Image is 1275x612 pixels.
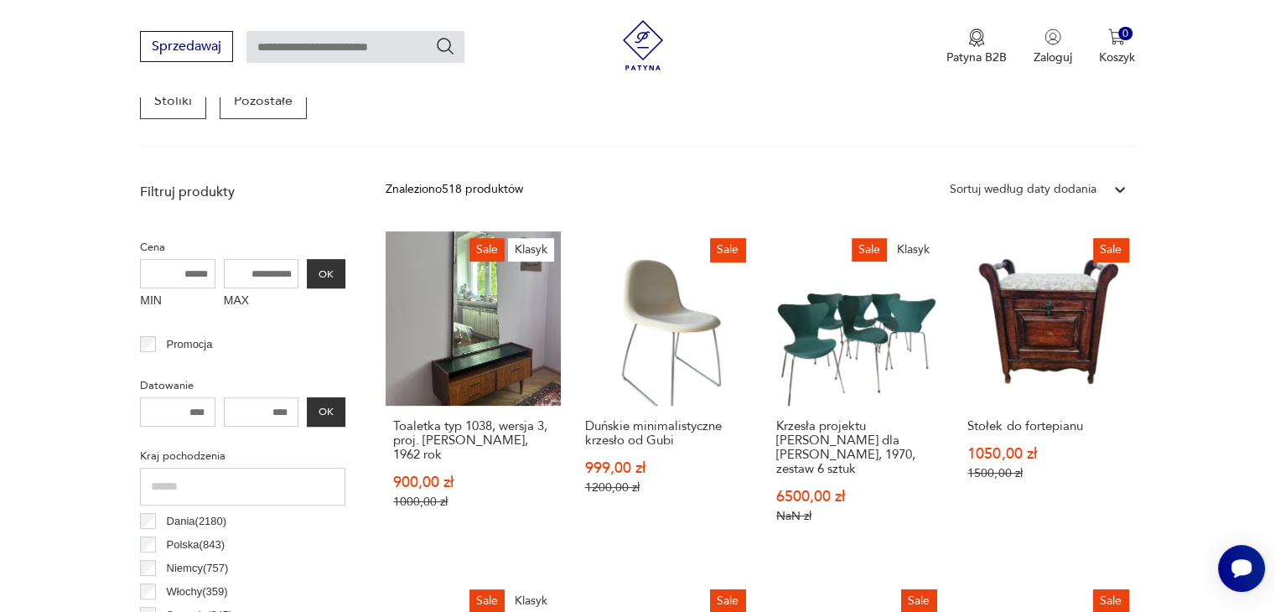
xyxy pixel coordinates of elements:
[968,29,985,47] img: Ikona medalu
[220,82,307,119] a: Pozostałe
[307,397,345,427] button: OK
[946,29,1007,65] a: Ikona medaluPatyna B2B
[946,29,1007,65] button: Patyna B2B
[167,583,228,601] p: Włochy ( 359 )
[776,490,936,504] p: 6500,00 zł
[585,461,744,475] p: 999,00 zł
[769,231,943,556] a: SaleKlasykKrzesła projektu Arne Jacobsena dla Fritz Hansen, 1970, zestaw 6 sztukKrzesła projektu ...
[585,419,744,448] h3: Duńskie minimalistyczne krzesło od Gubi
[167,512,227,531] p: Dania ( 2180 )
[578,231,752,556] a: SaleDuńskie minimalistyczne krzesło od GubiDuńskie minimalistyczne krzesło od Gubi999,00 zł1200,0...
[393,419,552,462] h3: Toaletka typ 1038, wersja 3, proj. [PERSON_NAME], 1962 rok
[140,82,206,119] a: Stoliki
[435,36,455,56] button: Szukaj
[946,49,1007,65] p: Patyna B2B
[307,259,345,288] button: OK
[967,419,1127,433] h3: Stołek do fortepianu
[393,475,552,490] p: 900,00 zł
[386,231,560,556] a: SaleKlasykToaletka typ 1038, wersja 3, proj. Marian Grabiński, 1962 rokToaletka typ 1038, wersja ...
[1099,49,1135,65] p: Koszyk
[776,419,936,476] h3: Krzesła projektu [PERSON_NAME] dla [PERSON_NAME], 1970, zestaw 6 sztuk
[140,31,233,62] button: Sprzedawaj
[967,466,1127,480] p: 1500,00 zł
[776,509,936,523] p: NaN zł
[950,180,1096,199] div: Sortuj według daty dodania
[386,180,523,199] div: Znaleziono 518 produktów
[1099,29,1135,65] button: 0Koszyk
[1034,29,1072,65] button: Zaloguj
[140,288,215,315] label: MIN
[393,495,552,509] p: 1000,00 zł
[1118,27,1132,41] div: 0
[140,42,233,54] a: Sprzedawaj
[167,335,213,354] p: Promocja
[140,238,345,257] p: Cena
[1108,29,1125,45] img: Ikona koszyka
[140,447,345,465] p: Kraj pochodzenia
[1034,49,1072,65] p: Zaloguj
[585,480,744,495] p: 1200,00 zł
[967,447,1127,461] p: 1050,00 zł
[224,288,299,315] label: MAX
[618,20,668,70] img: Patyna - sklep z meblami i dekoracjami vintage
[140,376,345,395] p: Datowanie
[1044,29,1061,45] img: Ikonka użytkownika
[140,183,345,201] p: Filtruj produkty
[167,536,225,554] p: Polska ( 843 )
[960,231,1134,556] a: SaleStołek do fortepianuStołek do fortepianu1050,00 zł1500,00 zł
[167,559,229,578] p: Niemcy ( 757 )
[1218,545,1265,592] iframe: Smartsupp widget button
